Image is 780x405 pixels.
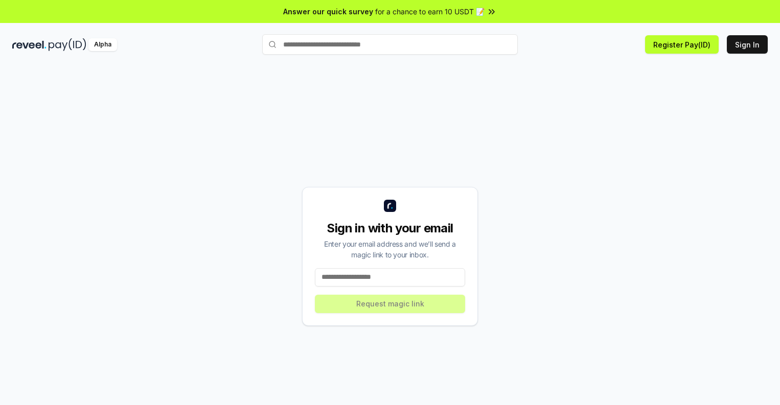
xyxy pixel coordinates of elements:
button: Sign In [727,35,768,54]
div: Enter your email address and we’ll send a magic link to your inbox. [315,239,465,260]
span: for a chance to earn 10 USDT 📝 [375,6,485,17]
button: Register Pay(ID) [645,35,719,54]
img: pay_id [49,38,86,51]
img: logo_small [384,200,396,212]
div: Alpha [88,38,117,51]
span: Answer our quick survey [283,6,373,17]
div: Sign in with your email [315,220,465,236]
img: reveel_dark [12,38,47,51]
